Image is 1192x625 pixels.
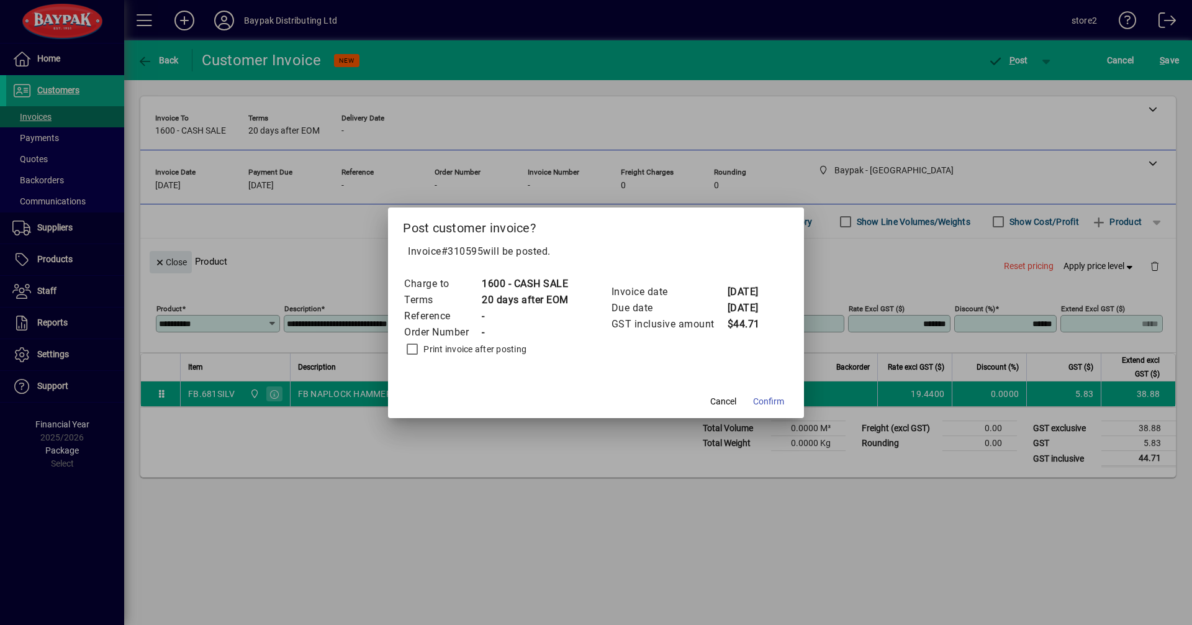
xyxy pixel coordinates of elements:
[703,391,743,413] button: Cancel
[404,276,481,292] td: Charge to
[611,284,727,300] td: Invoice date
[404,308,481,324] td: Reference
[753,395,784,408] span: Confirm
[421,343,526,355] label: Print invoice after posting
[611,316,727,332] td: GST inclusive amount
[403,244,789,259] p: Invoice will be posted .
[748,391,789,413] button: Confirm
[727,284,777,300] td: [DATE]
[710,395,736,408] span: Cancel
[481,308,569,324] td: -
[388,208,804,244] h2: Post customer invoice?
[404,292,481,308] td: Terms
[481,324,569,340] td: -
[441,245,484,257] span: #310595
[481,276,569,292] td: 1600 - CASH SALE
[727,316,777,332] td: $44.71
[611,300,727,316] td: Due date
[481,292,569,308] td: 20 days after EOM
[404,324,481,340] td: Order Number
[727,300,777,316] td: [DATE]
